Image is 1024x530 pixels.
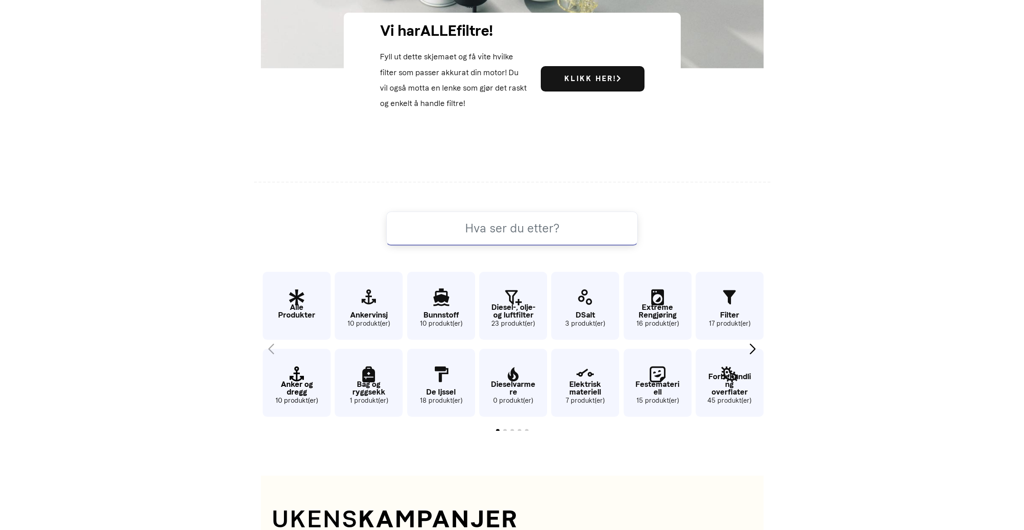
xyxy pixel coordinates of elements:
[479,349,547,417] a: Dieselvarmere 0 produkt(er)
[624,304,692,319] p: Extreme Rengjøring
[263,304,331,319] p: Alle Produkter
[496,429,500,433] span: Go to slide 1
[518,429,521,433] span: Go to slide 4
[333,344,403,419] div: 4 / 62
[696,272,764,340] a: Filter 17 produkt(er)
[407,349,475,417] a: De Ijssel 18 produkt(er)
[624,349,692,417] a: Festemateriell 15 produkt(er)
[477,344,547,419] div: 8 / 62
[621,344,691,419] div: 12 / 62
[479,319,547,329] small: 23 produkt(er)
[261,267,331,342] div: 1 / 62
[407,319,475,329] small: 10 produkt(er)
[407,396,475,406] small: 18 produkt(er)
[551,349,619,417] a: Elektrisk materiell 7 produkt(er)
[386,212,638,246] input: Hva ser du etter?
[261,344,331,419] div: 2 / 62
[405,344,475,419] div: 6 / 62
[693,344,763,419] div: 14 / 62
[696,373,764,396] p: Forbehandling overflater
[696,349,764,417] a: Forbehandling overflater 45 produkt(er)
[621,267,691,342] div: 11 / 62
[624,396,692,406] small: 15 produkt(er)
[335,319,403,329] small: 10 produkt(er)
[407,311,475,319] p: Bunnstoff
[405,267,475,342] div: 5 / 62
[551,396,619,406] small: 7 produkt(er)
[420,22,457,39] span: ALLE
[549,267,619,342] div: 9 / 62
[263,272,331,340] a: Alle Produkter
[551,272,619,340] a: DSalt 3 produkt(er)
[335,272,403,340] a: Ankervinsj 10 produkt(er)
[696,396,764,406] small: 45 produkt(er)
[624,319,692,329] small: 16 produkt(er)
[380,20,527,42] h3: Vi har filtre!
[477,267,547,342] div: 7 / 62
[551,381,619,396] p: Elektrisk materiell
[696,311,764,319] p: Filter
[263,381,331,396] p: Anker og dregg
[693,267,763,342] div: 13 / 62
[407,388,475,396] p: De Ijssel
[479,381,547,396] p: Dieselvarmere
[525,429,529,433] span: Go to slide 5
[263,396,331,406] small: 10 produkt(er)
[549,344,619,419] div: 10 / 62
[551,311,619,319] p: DSalt
[541,66,644,92] a: Klikk her!
[479,396,547,406] small: 0 produkt(er)
[747,339,759,359] div: Next slide
[479,304,547,319] p: Diesel-, olje- og luftfilter
[335,381,403,396] p: Bag og ryggsekk
[479,272,547,340] a: Diesel-, olje- og luftfilter 23 produkt(er)
[503,429,507,433] span: Go to slide 2
[263,349,331,417] a: Anker og dregg 10 produkt(er)
[335,311,403,319] p: Ankervinsj
[335,396,403,406] small: 1 produkt(er)
[696,319,764,329] small: 17 produkt(er)
[335,349,403,417] a: Bag og ryggsekk 1 produkt(er)
[624,272,692,340] a: Extreme Rengjøring 16 produkt(er)
[624,381,692,396] p: Festemateriell
[564,74,621,83] b: Klikk her!
[510,429,514,433] span: Go to slide 3
[380,49,527,111] p: Fyll ut dette skjemaet og få vite hvilke filter som passer akkurat din motor! Du vil også motta e...
[407,272,475,340] a: Bunnstoff 10 produkt(er)
[333,267,403,342] div: 3 / 62
[551,319,619,329] small: 3 produkt(er)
